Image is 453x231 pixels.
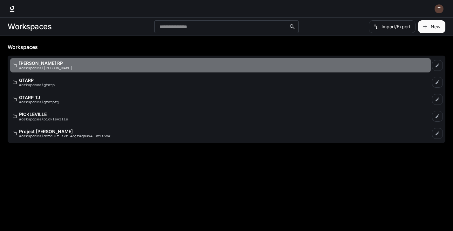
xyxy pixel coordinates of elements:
a: GTARPworkspaces/gtarp [10,75,431,90]
a: PICKLEVILLEworkspaces/pickleville [10,109,431,124]
a: Edit workspace [432,111,443,122]
h5: Workspaces [8,44,445,51]
button: User avatar [433,3,445,15]
p: workspaces/gtarp [19,83,55,87]
p: PICKLEVILLE [19,112,68,117]
a: GTARP TJworkspaces/gtarptj [10,92,431,107]
p: workspaces/gtarptj [19,100,59,104]
p: GTARP TJ [19,95,59,100]
p: [PERSON_NAME] RP [19,61,72,65]
a: [PERSON_NAME] RPworkspaces/[PERSON_NAME] [10,58,431,72]
p: workspaces/pickleville [19,117,68,121]
p: Project [PERSON_NAME] [19,129,110,134]
a: Edit workspace [432,128,443,139]
a: Edit workspace [432,60,443,71]
a: Project [PERSON_NAME]workspaces/default-sxr-43jrwqmux4-um1i3bw [10,126,431,141]
a: Edit workspace [432,94,443,105]
img: User avatar [435,4,443,13]
p: workspaces/[PERSON_NAME] [19,66,72,70]
h1: Workspaces [8,20,51,33]
button: Import/Export [369,20,416,33]
p: GTARP [19,78,55,83]
button: Create workspace [418,20,445,33]
p: workspaces/default-sxr-43jrwqmux4-um1i3bw [19,134,110,138]
a: Edit workspace [432,77,443,88]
